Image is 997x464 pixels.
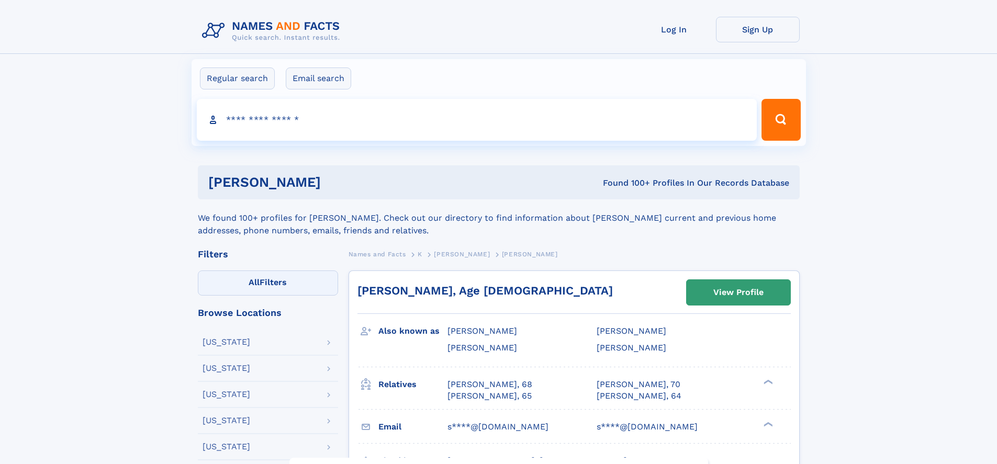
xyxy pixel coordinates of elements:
[713,280,764,304] div: View Profile
[418,251,422,258] span: K
[203,443,250,451] div: [US_STATE]
[198,199,800,237] div: We found 100+ profiles for [PERSON_NAME]. Check out our directory to find information about [PERS...
[200,67,275,89] label: Regular search
[716,17,800,42] a: Sign Up
[378,418,447,436] h3: Email
[462,177,789,189] div: Found 100+ Profiles In Our Records Database
[687,280,790,305] a: View Profile
[447,326,517,336] span: [PERSON_NAME]
[434,247,490,261] a: [PERSON_NAME]
[249,277,260,287] span: All
[597,326,666,336] span: [PERSON_NAME]
[203,338,250,346] div: [US_STATE]
[378,376,447,393] h3: Relatives
[203,364,250,372] div: [US_STATE]
[208,176,462,189] h1: [PERSON_NAME]
[502,251,558,258] span: [PERSON_NAME]
[378,322,447,340] h3: Also known as
[761,421,774,427] div: ❯
[197,99,757,141] input: search input
[198,308,338,318] div: Browse Locations
[418,247,422,261] a: K
[286,67,351,89] label: Email search
[597,379,680,390] a: [PERSON_NAME], 70
[203,390,250,399] div: [US_STATE]
[632,17,716,42] a: Log In
[198,17,349,45] img: Logo Names and Facts
[447,390,532,402] a: [PERSON_NAME], 65
[357,284,613,297] a: [PERSON_NAME], Age [DEMOGRAPHIC_DATA]
[203,416,250,425] div: [US_STATE]
[198,270,338,296] label: Filters
[447,343,517,353] span: [PERSON_NAME]
[597,390,681,402] a: [PERSON_NAME], 64
[761,99,800,141] button: Search Button
[447,379,532,390] a: [PERSON_NAME], 68
[198,250,338,259] div: Filters
[434,251,490,258] span: [PERSON_NAME]
[349,247,406,261] a: Names and Facts
[761,378,774,385] div: ❯
[597,343,666,353] span: [PERSON_NAME]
